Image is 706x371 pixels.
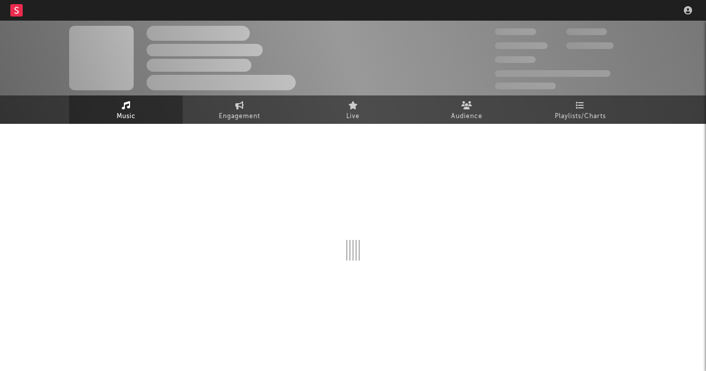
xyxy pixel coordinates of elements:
span: Live [346,110,360,123]
span: Audience [451,110,483,123]
span: Engagement [219,110,260,123]
span: 50,000,000 Monthly Listeners [495,70,611,77]
span: Playlists/Charts [555,110,606,123]
span: Music [117,110,136,123]
a: Playlists/Charts [523,95,637,124]
span: 50,000,000 [495,42,548,49]
a: Engagement [183,95,296,124]
a: Audience [410,95,523,124]
a: Live [296,95,410,124]
span: Jump Score: 85.0 [495,83,556,89]
span: 1,000,000 [566,42,614,49]
span: 100,000 [566,28,607,35]
a: Music [69,95,183,124]
span: 100,000 [495,56,536,63]
span: 300,000 [495,28,536,35]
